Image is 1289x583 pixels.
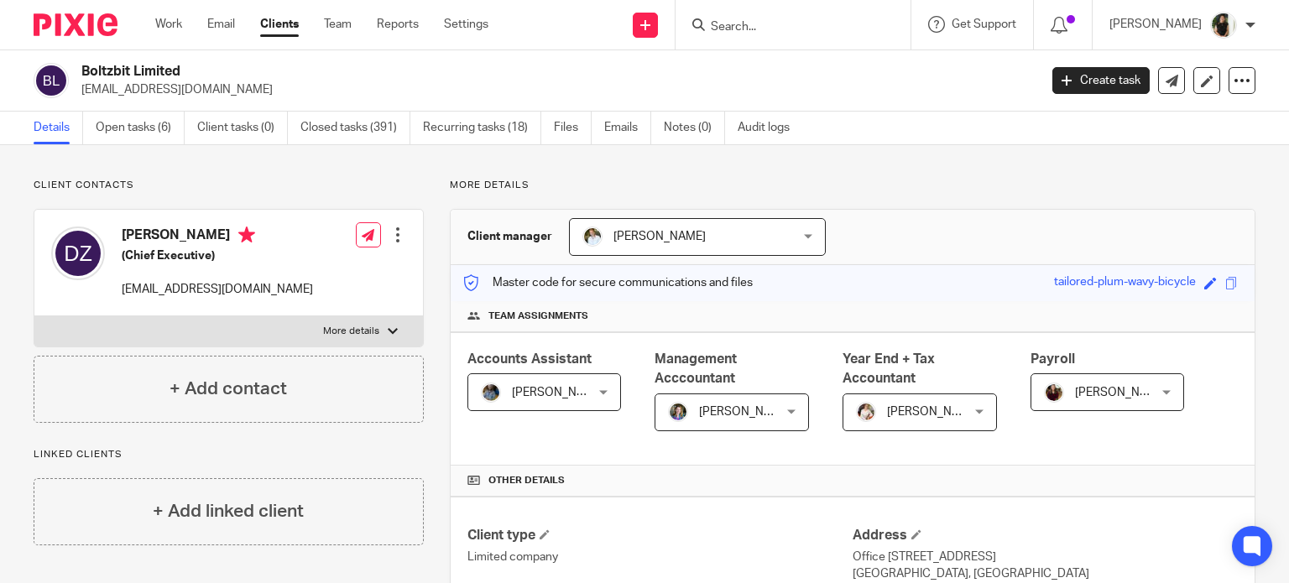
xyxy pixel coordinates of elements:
[34,63,69,98] img: svg%3E
[1031,352,1075,366] span: Payroll
[853,565,1238,582] p: [GEOGRAPHIC_DATA], [GEOGRAPHIC_DATA]
[554,112,592,144] a: Files
[324,16,352,33] a: Team
[81,63,838,81] h2: Boltzbit Limited
[613,231,706,242] span: [PERSON_NAME]
[1052,67,1150,94] a: Create task
[153,498,304,524] h4: + Add linked client
[664,112,725,144] a: Notes (0)
[467,527,853,544] h4: Client type
[155,16,182,33] a: Work
[450,179,1255,192] p: More details
[260,16,299,33] a: Clients
[512,387,604,398] span: [PERSON_NAME]
[952,18,1016,30] span: Get Support
[34,13,117,36] img: Pixie
[444,16,488,33] a: Settings
[122,226,313,247] h4: [PERSON_NAME]
[122,247,313,264] h5: (Chief Executive)
[463,274,753,291] p: Master code for secure communications and files
[887,406,979,418] span: [PERSON_NAME]
[668,402,688,422] img: 1530183611242%20(1).jpg
[122,281,313,298] p: [EMAIL_ADDRESS][DOMAIN_NAME]
[1210,12,1237,39] img: Janice%20Tang.jpeg
[1109,16,1202,33] p: [PERSON_NAME]
[377,16,419,33] a: Reports
[423,112,541,144] a: Recurring tasks (18)
[34,448,424,461] p: Linked clients
[34,179,424,192] p: Client contacts
[467,228,552,245] h3: Client manager
[1075,387,1167,398] span: [PERSON_NAME]
[467,352,592,366] span: Accounts Assistant
[481,383,501,403] img: Jaskaran%20Singh.jpeg
[856,402,876,422] img: Kayleigh%20Henson.jpeg
[709,20,860,35] input: Search
[51,226,105,280] img: svg%3E
[197,112,288,144] a: Client tasks (0)
[207,16,235,33] a: Email
[1044,383,1064,403] img: MaxAcc_Sep21_ElliDeanPhoto_030.jpg
[488,310,588,323] span: Team assignments
[81,81,1027,98] p: [EMAIL_ADDRESS][DOMAIN_NAME]
[853,527,1238,544] h4: Address
[853,549,1238,565] p: Office [STREET_ADDRESS]
[170,376,287,402] h4: + Add contact
[96,112,185,144] a: Open tasks (6)
[582,226,603,247] img: sarah-royle.jpg
[488,474,565,487] span: Other details
[1054,273,1196,293] div: tailored-plum-wavy-bicycle
[843,352,935,385] span: Year End + Tax Accountant
[604,112,651,144] a: Emails
[738,112,802,144] a: Audit logs
[238,226,255,243] i: Primary
[34,112,83,144] a: Details
[699,406,791,418] span: [PERSON_NAME]
[467,549,853,565] p: Limited company
[655,352,737,385] span: Management Acccountant
[300,112,410,144] a: Closed tasks (391)
[323,325,379,338] p: More details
